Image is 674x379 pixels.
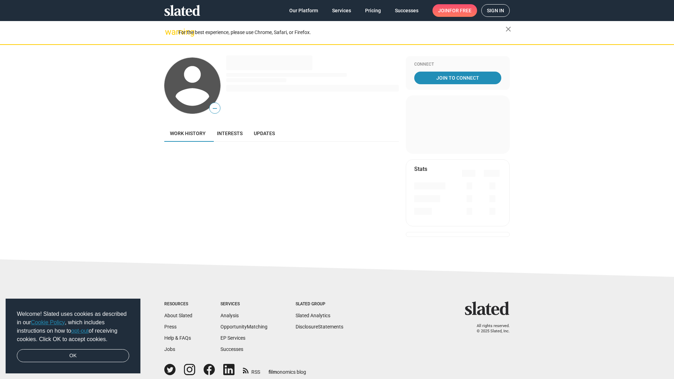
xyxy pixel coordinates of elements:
[178,28,505,37] div: For the best experience, please use Chrome, Safari, or Firefox.
[296,313,330,318] a: Slated Analytics
[164,335,191,341] a: Help & FAQs
[289,4,318,17] span: Our Platform
[296,324,343,330] a: DisclosureStatements
[269,363,306,375] a: filmonomics blog
[210,104,220,113] span: —
[296,301,343,307] div: Slated Group
[414,165,427,173] mat-card-title: Stats
[220,335,245,341] a: EP Services
[164,346,175,352] a: Jobs
[220,346,243,352] a: Successes
[504,25,513,33] mat-icon: close
[220,313,239,318] a: Analysis
[326,4,357,17] a: Services
[31,319,65,325] a: Cookie Policy
[164,125,211,142] a: Work history
[487,5,504,16] span: Sign in
[359,4,386,17] a: Pricing
[469,324,510,334] p: All rights reserved. © 2025 Slated, Inc.
[217,131,243,136] span: Interests
[164,324,177,330] a: Press
[438,4,471,17] span: Join
[243,365,260,375] a: RSS
[220,324,267,330] a: OpportunityMatching
[414,62,501,67] div: Connect
[432,4,477,17] a: Joinfor free
[220,301,267,307] div: Services
[17,310,129,344] span: Welcome! Slated uses cookies as described in our , which includes instructions on how to of recei...
[254,131,275,136] span: Updates
[71,328,89,334] a: opt-out
[6,299,140,374] div: cookieconsent
[269,369,277,375] span: film
[164,301,192,307] div: Resources
[395,4,418,17] span: Successes
[164,313,192,318] a: About Slated
[332,4,351,17] span: Services
[165,28,173,36] mat-icon: warning
[449,4,471,17] span: for free
[365,4,381,17] span: Pricing
[481,4,510,17] a: Sign in
[284,4,324,17] a: Our Platform
[248,125,280,142] a: Updates
[414,72,501,84] a: Join To Connect
[211,125,248,142] a: Interests
[416,72,500,84] span: Join To Connect
[17,349,129,363] a: dismiss cookie message
[389,4,424,17] a: Successes
[170,131,206,136] span: Work history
